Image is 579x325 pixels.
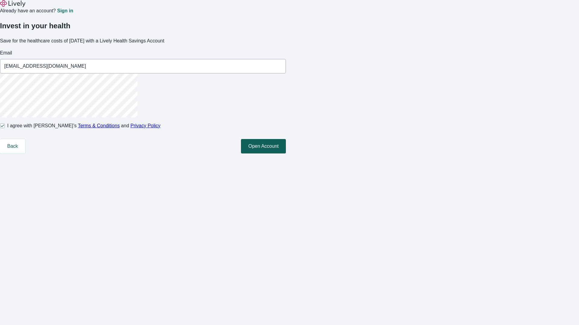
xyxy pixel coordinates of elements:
[241,139,286,153] button: Open Account
[78,123,120,128] a: Terms & Conditions
[131,123,161,128] a: Privacy Policy
[7,122,160,129] span: I agree with [PERSON_NAME]’s and
[57,8,73,13] a: Sign in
